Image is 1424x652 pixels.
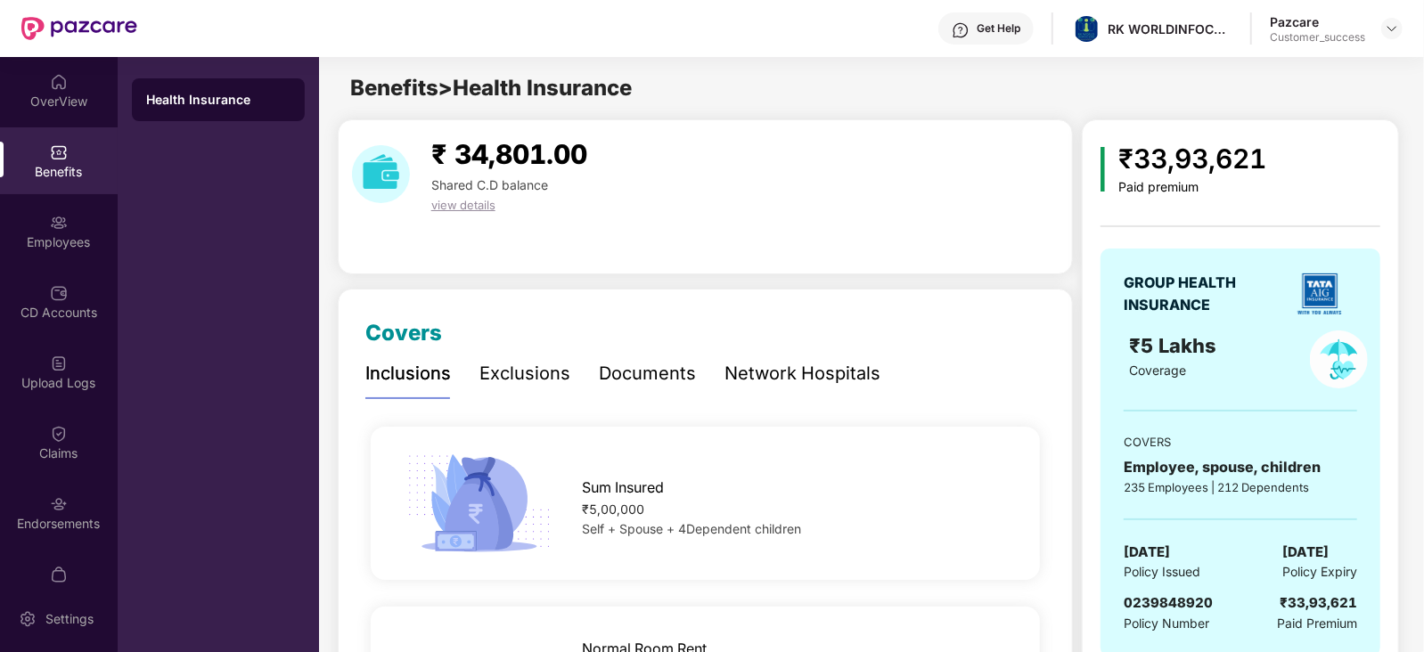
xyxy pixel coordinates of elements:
[50,566,68,583] img: svg+xml;base64,PHN2ZyBpZD0iTXlfT3JkZXJzIiBkYXRhLW5hbWU9Ik15IE9yZGVycyIgeG1sbnM9Imh0dHA6Ly93d3cudz...
[724,360,880,387] div: Network Hospitals
[1277,614,1357,633] span: Paid Premium
[1310,330,1368,388] img: policyIcon
[365,360,451,387] div: Inclusions
[977,21,1020,36] div: Get Help
[21,17,137,40] img: New Pazcare Logo
[401,449,558,558] img: icon
[1124,594,1213,611] span: 0239848920
[350,75,632,101] span: Benefits > Health Insurance
[50,284,68,302] img: svg+xml;base64,PHN2ZyBpZD0iQ0RfQWNjb3VudHMiIGRhdGEtbmFtZT0iQ0QgQWNjb3VudHMiIHhtbG5zPSJodHRwOi8vd3...
[1129,334,1222,357] span: ₹5 Lakhs
[1124,272,1280,316] div: GROUP HEALTH INSURANCE
[431,138,587,170] span: ₹ 34,801.00
[1124,478,1357,496] div: 235 Employees | 212 Dependents
[1074,16,1100,42] img: whatsapp%20image%202024-01-05%20at%2011.24.52%20am.jpeg
[1124,562,1200,582] span: Policy Issued
[50,355,68,372] img: svg+xml;base64,PHN2ZyBpZD0iVXBsb2FkX0xvZ3MiIGRhdGEtbmFtZT0iVXBsb2FkIExvZ3MiIHhtbG5zPSJodHRwOi8vd3...
[583,500,1011,519] div: ₹5,00,000
[1129,363,1186,378] span: Coverage
[1101,147,1105,192] img: icon
[40,610,99,628] div: Settings
[50,73,68,91] img: svg+xml;base64,PHN2ZyBpZD0iSG9tZSIgeG1sbnM9Imh0dHA6Ly93d3cudzMub3JnLzIwMDAvc3ZnIiB3aWR0aD0iMjAiIG...
[19,610,37,628] img: svg+xml;base64,PHN2ZyBpZD0iU2V0dGluZy0yMHgyMCIgeG1sbnM9Imh0dHA6Ly93d3cudzMub3JnLzIwMDAvc3ZnIiB3aW...
[1289,263,1351,325] img: insurerLogo
[952,21,970,39] img: svg+xml;base64,PHN2ZyBpZD0iSGVscC0zMngzMiIgeG1sbnM9Imh0dHA6Ly93d3cudzMub3JnLzIwMDAvc3ZnIiB3aWR0aD...
[1108,20,1232,37] div: RK WORLDINFOCOM PRIVATE LIMITED
[1124,433,1357,451] div: COVERS
[583,477,665,499] span: Sum Insured
[431,198,495,212] span: view details
[599,360,696,387] div: Documents
[1270,13,1365,30] div: Pazcare
[583,521,802,536] span: Self + Spouse + 4Dependent children
[1270,30,1365,45] div: Customer_success
[50,214,68,232] img: svg+xml;base64,PHN2ZyBpZD0iRW1wbG95ZWVzIiB4bWxucz0iaHR0cDovL3d3dy53My5vcmcvMjAwMC9zdmciIHdpZHRoPS...
[50,143,68,161] img: svg+xml;base64,PHN2ZyBpZD0iQmVuZWZpdHMiIHhtbG5zPSJodHRwOi8vd3d3LnczLm9yZy8yMDAwL3N2ZyIgd2lkdGg9Ij...
[1124,542,1170,563] span: [DATE]
[1124,615,1209,631] span: Policy Number
[1124,456,1357,478] div: Employee, spouse, children
[1282,542,1329,563] span: [DATE]
[50,425,68,443] img: svg+xml;base64,PHN2ZyBpZD0iQ2xhaW0iIHhtbG5zPSJodHRwOi8vd3d3LnczLm9yZy8yMDAwL3N2ZyIgd2lkdGg9IjIwIi...
[365,320,442,346] span: Covers
[1280,592,1357,614] div: ₹33,93,621
[1119,180,1267,195] div: Paid premium
[1282,562,1357,582] span: Policy Expiry
[146,91,291,109] div: Health Insurance
[479,360,570,387] div: Exclusions
[1119,138,1267,180] div: ₹33,93,621
[431,177,548,192] span: Shared C.D balance
[352,145,410,203] img: download
[1385,21,1399,36] img: svg+xml;base64,PHN2ZyBpZD0iRHJvcGRvd24tMzJ4MzIiIHhtbG5zPSJodHRwOi8vd3d3LnczLm9yZy8yMDAwL3N2ZyIgd2...
[50,495,68,513] img: svg+xml;base64,PHN2ZyBpZD0iRW5kb3JzZW1lbnRzIiB4bWxucz0iaHR0cDovL3d3dy53My5vcmcvMjAwMC9zdmciIHdpZH...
